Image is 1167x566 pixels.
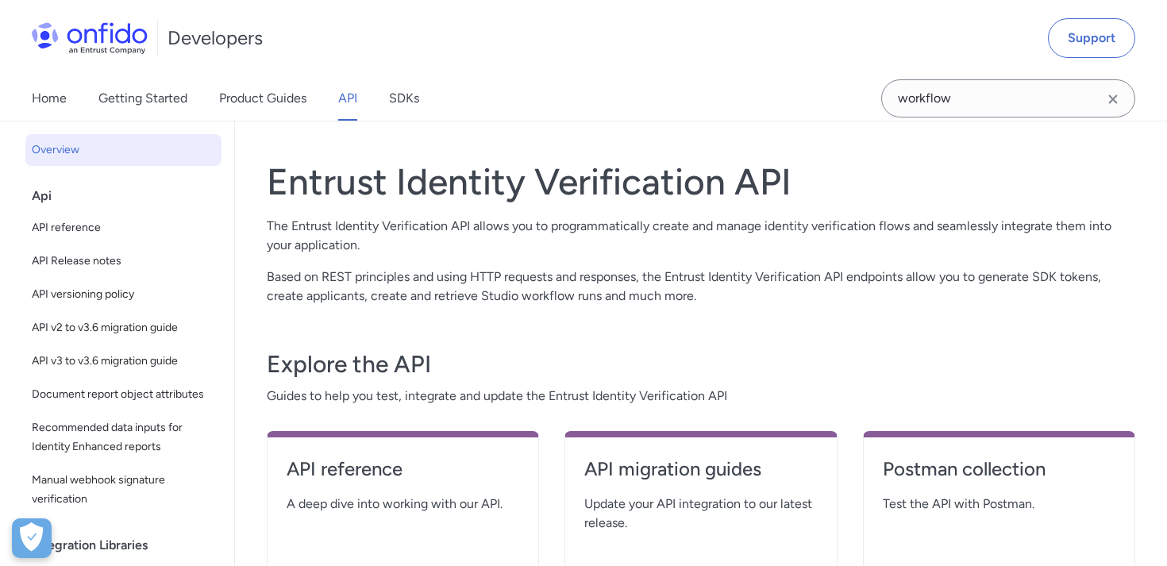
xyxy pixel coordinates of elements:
[25,345,221,377] a: API v3 to v3.6 migration guide
[12,518,52,558] button: Open Preferences
[267,387,1135,406] span: Guides to help you test, integrate and update the Entrust Identity Verification API
[389,76,419,121] a: SDKs
[32,529,228,561] div: Integration Libraries
[1103,90,1123,109] svg: Clear search field button
[32,22,148,54] img: Onfido Logo
[25,312,221,344] a: API v2 to v3.6 migration guide
[32,252,215,271] span: API Release notes
[338,76,357,121] a: API
[287,495,519,514] span: A deep dive into working with our API.
[25,212,221,244] a: API reference
[32,385,215,404] span: Document report object attributes
[267,160,1135,204] h1: Entrust Identity Verification API
[32,285,215,304] span: API versioning policy
[12,518,52,558] div: Cookie Preferences
[584,456,817,482] h4: API migration guides
[168,25,263,51] h1: Developers
[25,279,221,310] a: API versioning policy
[32,318,215,337] span: API v2 to v3.6 migration guide
[32,418,215,456] span: Recommended data inputs for Identity Enhanced reports
[267,348,1135,380] h3: Explore the API
[32,471,215,509] span: Manual webhook signature verification
[25,464,221,515] a: Manual webhook signature verification
[32,180,228,212] div: Api
[584,456,817,495] a: API migration guides
[881,79,1135,117] input: Onfido search input field
[25,245,221,277] a: API Release notes
[98,76,187,121] a: Getting Started
[25,134,221,166] a: Overview
[32,352,215,371] span: API v3 to v3.6 migration guide
[32,141,215,160] span: Overview
[32,76,67,121] a: Home
[883,495,1115,514] span: Test the API with Postman.
[267,217,1135,255] p: The Entrust Identity Verification API allows you to programmatically create and manage identity v...
[25,412,221,463] a: Recommended data inputs for Identity Enhanced reports
[287,456,519,482] h4: API reference
[883,456,1115,482] h4: Postman collection
[219,76,306,121] a: Product Guides
[1048,18,1135,58] a: Support
[25,379,221,410] a: Document report object attributes
[287,456,519,495] a: API reference
[883,456,1115,495] a: Postman collection
[584,495,817,533] span: Update your API integration to our latest release.
[32,218,215,237] span: API reference
[267,268,1135,306] p: Based on REST principles and using HTTP requests and responses, the Entrust Identity Verification...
